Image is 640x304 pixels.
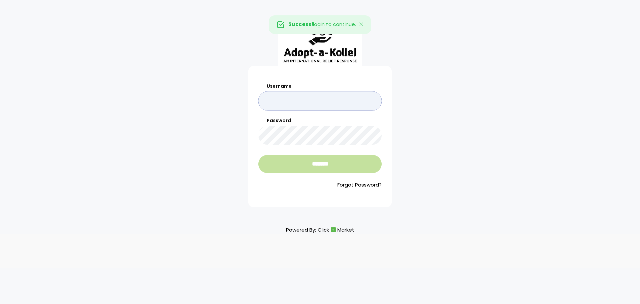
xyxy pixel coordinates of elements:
p: Powered By: [286,225,354,234]
strong: Success! [288,21,313,28]
img: cm_icon.png [331,227,336,232]
a: Forgot Password? [258,181,382,189]
label: Password [258,117,382,124]
img: aak_logo_sm.jpeg [278,18,362,66]
div: login to continue. [269,15,371,34]
label: Username [258,83,382,90]
button: Close [352,16,371,34]
a: ClickMarket [318,225,354,234]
